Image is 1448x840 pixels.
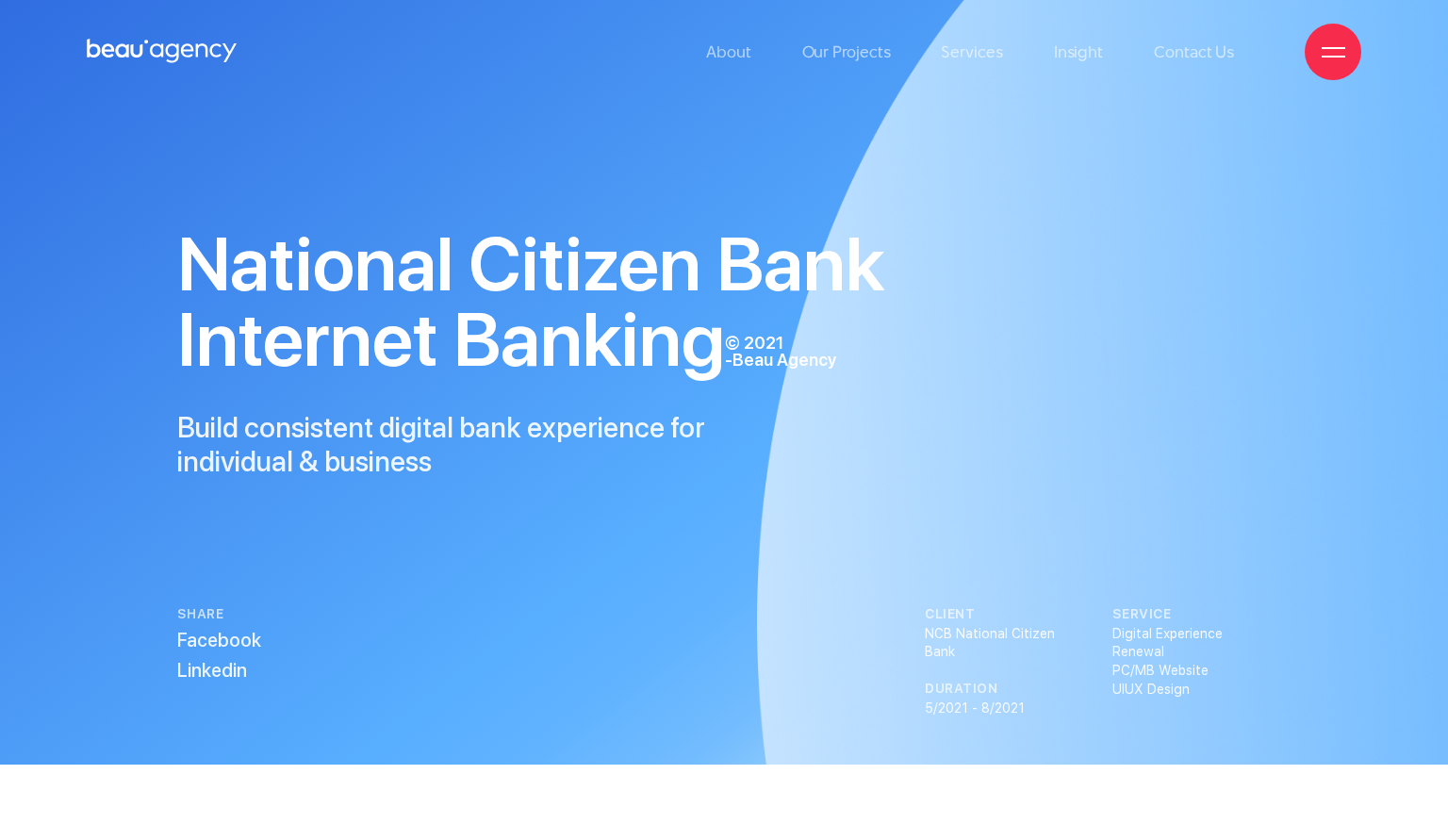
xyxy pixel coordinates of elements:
[177,226,1084,377] h1: National Citizen Bank Internet Banking
[177,606,336,622] h4: Share
[925,681,1083,697] h4: Duration
[725,335,836,369] span: © 2021 -Beau Agency
[150,625,261,656] a: Facebook
[177,410,721,478] p: Build consistent digital bank experience for individual & business
[925,700,1083,718] p: 5/2021 - 8/2021
[1112,606,1271,622] h4: Service
[925,606,1083,622] h4: Client
[925,625,1083,662] p: NCB National Citizen Bank
[1112,625,1271,699] p: Digital Experience Renewal PC/MB Website UIUX Design
[150,655,247,686] a: Linkedin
